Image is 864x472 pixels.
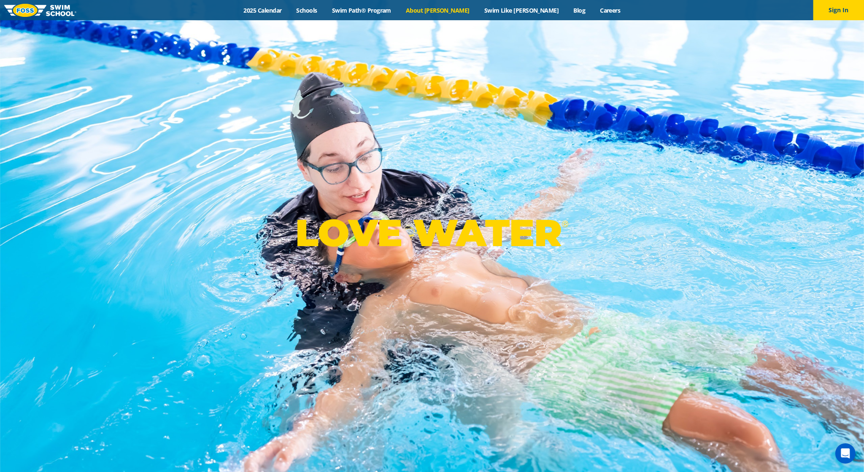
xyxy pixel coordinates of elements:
a: 2025 Calendar [236,6,289,14]
a: Blog [566,6,593,14]
a: Careers [593,6,628,14]
a: Swim Like [PERSON_NAME] [477,6,566,14]
a: About [PERSON_NAME] [399,6,477,14]
a: Schools [289,6,324,14]
a: Swim Path® Program [324,6,398,14]
img: FOSS Swim School Logo [4,4,76,17]
p: LOVE WATER [295,210,568,255]
div: Open Intercom Messenger [835,443,856,464]
sup: ® [562,219,568,229]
